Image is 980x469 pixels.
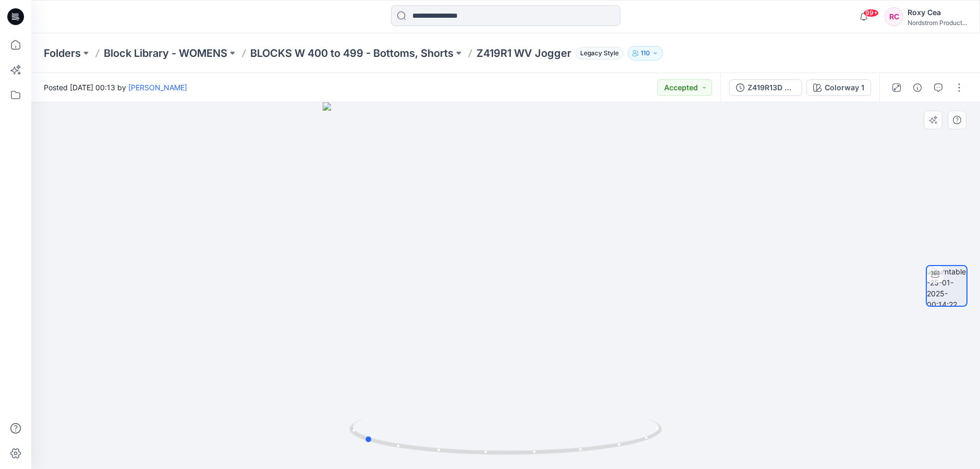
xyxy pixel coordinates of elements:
div: Nordstrom Product... [908,19,967,27]
div: Roxy Cea [908,6,967,19]
p: 110 [641,47,650,59]
a: Folders [44,46,81,61]
img: turntable-25-01-2025-00:14:22 [927,266,966,306]
div: RC [885,7,903,26]
a: [PERSON_NAME] [128,83,187,92]
div: Colorway 1 [825,82,864,93]
span: Legacy Style [575,47,623,59]
button: Details [909,79,926,96]
button: Colorway 1 [806,79,871,96]
button: 110 [628,46,663,61]
button: Legacy Style [571,46,623,61]
div: Z419R13D WV [748,82,795,93]
p: Z419R1 WV Jogger [476,46,571,61]
a: BLOCKS W 400 to 499 - Bottoms, Shorts [250,46,454,61]
span: Posted [DATE] 00:13 by [44,82,187,93]
span: 99+ [863,9,879,17]
a: Block Library - WOMENS [104,46,227,61]
button: Z419R13D WV [729,79,802,96]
